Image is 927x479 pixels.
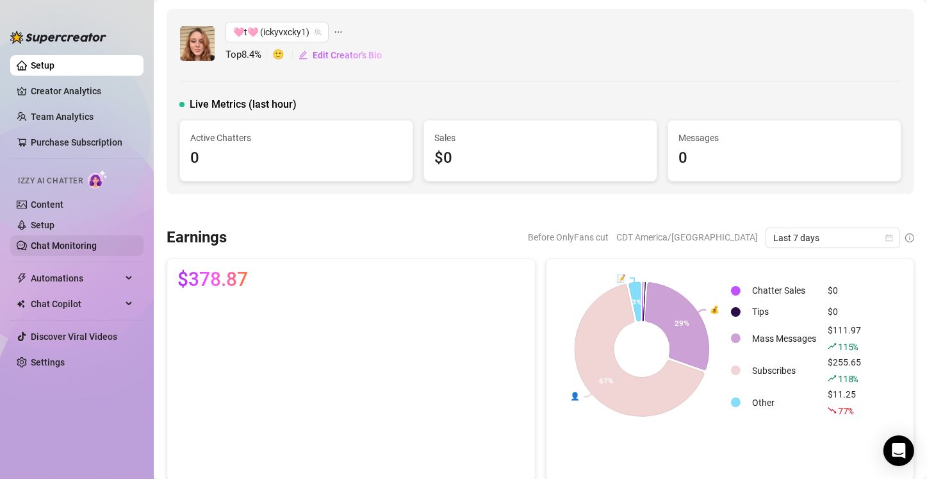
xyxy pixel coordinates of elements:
[883,435,914,466] div: Open Intercom Messenger
[180,26,215,61] img: 🩷t🩷
[828,342,837,351] span: rise
[905,233,914,242] span: info-circle
[710,305,720,314] text: 💰
[31,357,65,367] a: Settings
[190,97,297,112] span: Live Metrics (last hour)
[31,132,133,153] a: Purchase Subscription
[190,131,402,145] span: Active Chatters
[528,228,609,247] span: Before OnlyFans cut
[747,323,821,354] td: Mass Messages
[747,281,821,301] td: Chatter Sales
[828,323,861,354] div: $111.97
[838,340,858,353] span: 115 %
[616,273,626,282] text: 📝
[31,332,117,342] a: Discover Viral Videos
[773,228,892,248] span: Last 7 days
[828,406,837,415] span: fall
[828,283,861,298] div: $0
[88,170,108,189] img: AI Chatter
[167,228,227,248] h3: Earnings
[177,269,248,290] span: $378.87
[616,228,758,247] span: CDT America/[GEOGRAPHIC_DATA]
[31,112,94,122] a: Team Analytics
[17,299,25,308] img: Chat Copilot
[31,60,54,71] a: Setup
[334,22,343,42] span: ellipsis
[678,131,890,145] span: Messages
[828,374,837,383] span: rise
[272,47,298,63] span: 🙂
[747,302,821,322] td: Tips
[226,47,272,63] span: Top 8.4 %
[678,146,890,171] div: 0
[747,355,821,386] td: Subscribes
[747,387,821,418] td: Other
[828,305,861,319] div: $0
[828,387,861,418] div: $11.25
[31,220,54,230] a: Setup
[434,146,646,171] div: $0
[838,373,858,385] span: 118 %
[31,268,122,289] span: Automations
[570,392,580,401] text: 👤
[828,355,861,386] div: $255.65
[885,234,893,242] span: calendar
[299,51,308,60] span: edit
[838,405,853,417] span: 77 %
[434,131,646,145] span: Sales
[190,146,402,171] div: 0
[314,28,322,36] span: team
[31,81,133,101] a: Creator Analytics
[17,273,27,283] span: thunderbolt
[31,240,97,251] a: Chat Monitoring
[233,22,321,42] span: 🩷t🩷 (ickyvxcky1)
[31,199,63,210] a: Content
[18,175,83,187] span: Izzy AI Chatter
[298,45,382,65] button: Edit Creator's Bio
[31,294,122,314] span: Chat Copilot
[313,50,382,60] span: Edit Creator's Bio
[10,31,106,44] img: logo-BBDzfeDw.svg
